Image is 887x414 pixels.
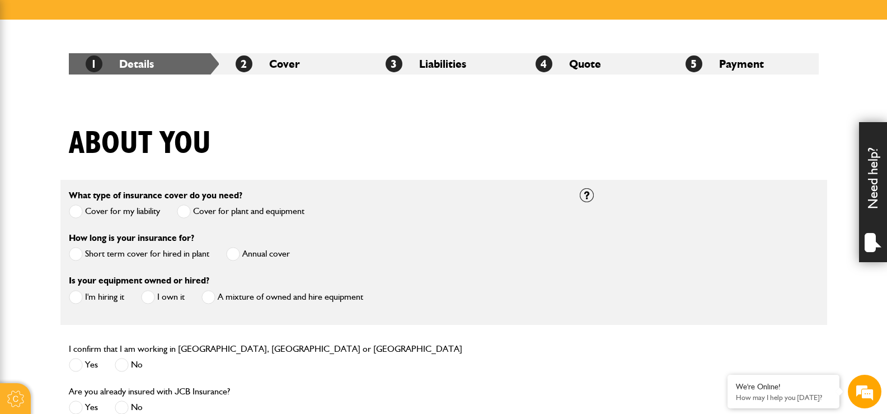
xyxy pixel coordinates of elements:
li: Details [69,53,219,75]
label: I'm hiring it [69,290,124,304]
label: Is your equipment owned or hired? [69,276,209,285]
li: Cover [219,53,369,75]
label: Are you already insured with JCB Insurance? [69,387,230,396]
span: 4 [536,55,552,72]
label: No [115,358,143,372]
div: Need help? [859,122,887,262]
span: 3 [386,55,402,72]
label: Yes [69,358,98,372]
p: How may I help you today? [736,393,831,402]
label: Cover for my liability [69,204,160,218]
label: Cover for plant and equipment [177,204,304,218]
span: 1 [86,55,102,72]
span: 5 [686,55,702,72]
div: We're Online! [736,382,831,392]
li: Liabilities [369,53,519,75]
h1: About you [69,125,211,162]
label: Annual cover [226,247,290,261]
label: What type of insurance cover do you need? [69,191,242,200]
label: A mixture of owned and hire equipment [201,290,363,304]
li: Quote [519,53,669,75]
label: Short term cover for hired in plant [69,247,209,261]
li: Payment [669,53,819,75]
label: How long is your insurance for? [69,234,194,243]
label: I own it [141,290,185,304]
label: I confirm that I am working in [GEOGRAPHIC_DATA], [GEOGRAPHIC_DATA] or [GEOGRAPHIC_DATA] [69,345,462,353]
span: 2 [236,55,252,72]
